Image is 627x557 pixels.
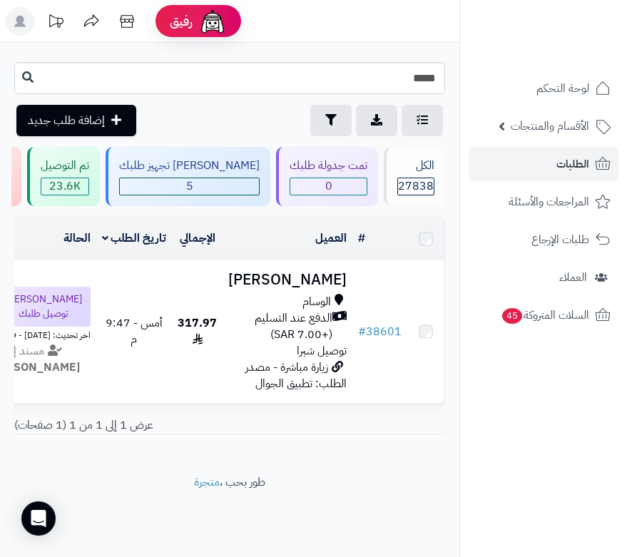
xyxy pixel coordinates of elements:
div: عرض 1 إلى 1 من 1 (1 صفحات) [4,417,456,434]
a: المراجعات والأسئلة [469,185,618,219]
a: [PERSON_NAME] تجهيز طلبك 5 [103,147,273,206]
a: #38601 [358,323,402,340]
div: 23597 [41,178,88,195]
a: إضافة طلب جديد [16,105,136,136]
a: لوحة التحكم [469,71,618,106]
div: Open Intercom Messenger [21,501,56,536]
span: # [358,323,366,340]
span: الطلبات [556,154,589,174]
a: العميل [315,230,347,247]
span: 0 [290,178,367,195]
div: تم التوصيل [41,158,89,174]
a: الإجمالي [180,230,215,247]
span: أمس - 9:47 م [106,315,163,348]
span: العملاء [559,267,587,287]
span: الأقسام والمنتجات [511,116,589,136]
a: العملاء [469,260,618,295]
a: الكل27838 [381,147,448,206]
span: المراجعات والأسئلة [509,192,589,212]
a: تم التوصيل 23.6K [24,147,103,206]
a: تمت جدولة طلبك 0 [273,147,381,206]
span: 27838 [398,178,434,195]
div: الكل [397,158,434,174]
a: السلات المتروكة45 [469,298,618,332]
a: الحالة [63,230,91,247]
span: الدفع عند التسليم (+7.00 SAR) [228,310,332,343]
span: 23.6K [41,178,88,195]
span: زيارة مباشرة - مصدر الطلب: تطبيق الجوال [245,359,347,392]
span: رفيق [170,13,193,30]
a: الطلبات [469,147,618,181]
span: الوسام [302,294,331,310]
a: تاريخ الطلب [102,230,167,247]
img: ai-face.png [198,7,227,36]
span: 45 [502,308,522,324]
h3: [PERSON_NAME] [228,272,347,288]
div: تمت جدولة طلبك [290,158,367,174]
span: طلبات الإرجاع [531,230,589,250]
span: [PERSON_NAME] توصيل طلبك [6,292,82,321]
img: logo-2.png [530,40,613,70]
a: طلبات الإرجاع [469,223,618,257]
span: توصيل شبرا [297,342,347,359]
span: لوحة التحكم [536,78,589,98]
a: تحديثات المنصة [38,7,73,39]
div: [PERSON_NAME] تجهيز طلبك [119,158,260,174]
span: 5 [120,178,259,195]
span: 317.97 [178,315,217,348]
a: # [358,230,365,247]
span: السلات المتروكة [501,305,589,325]
span: إضافة طلب جديد [28,112,105,129]
a: متجرة [194,474,220,491]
